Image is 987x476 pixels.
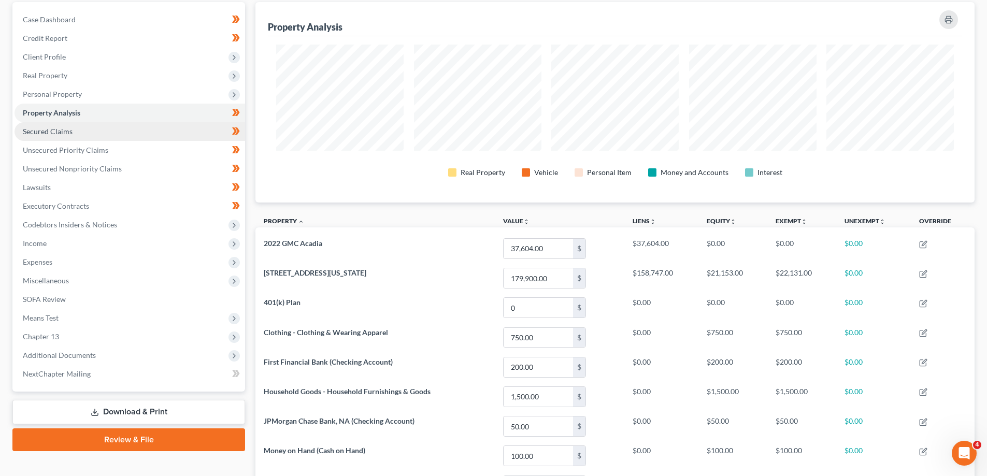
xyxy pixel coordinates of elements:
span: 2022 GMC Acadia [264,239,322,248]
input: 0.00 [504,298,573,318]
a: Secured Claims [15,122,245,141]
span: Personal Property [23,90,82,98]
td: $200.00 [698,352,767,382]
div: $ [573,239,585,258]
span: Income [23,239,47,248]
a: Credit Report [15,29,245,48]
div: Interest [757,167,782,178]
td: $750.00 [767,323,836,352]
td: $750.00 [698,323,767,352]
i: unfold_more [879,219,885,225]
input: 0.00 [504,357,573,377]
td: $22,131.00 [767,264,836,293]
input: 0.00 [504,446,573,466]
iframe: Intercom live chat [952,441,977,466]
td: $0.00 [698,293,767,323]
span: Client Profile [23,52,66,61]
td: $0.00 [836,411,911,441]
a: Unsecured Nonpriority Claims [15,160,245,178]
td: $0.00 [624,293,698,323]
td: $100.00 [698,441,767,471]
i: unfold_more [801,219,807,225]
i: unfold_more [650,219,656,225]
td: $0.00 [836,293,911,323]
div: $ [573,446,585,466]
a: Exemptunfold_more [776,217,807,225]
a: Liensunfold_more [633,217,656,225]
span: Money on Hand (Cash on Hand) [264,446,365,455]
i: expand_less [298,219,304,225]
td: $0.00 [836,234,911,263]
span: Lawsuits [23,183,51,192]
a: Executory Contracts [15,197,245,215]
input: 0.00 [504,239,573,258]
div: Property Analysis [268,21,342,33]
span: Miscellaneous [23,276,69,285]
div: Real Property [461,167,505,178]
span: Chapter 13 [23,332,59,341]
span: Case Dashboard [23,15,76,24]
td: $100.00 [767,441,836,471]
td: $0.00 [836,352,911,382]
input: 0.00 [504,328,573,348]
a: Review & File [12,428,245,451]
td: $1,500.00 [767,382,836,411]
td: $200.00 [767,352,836,382]
span: SOFA Review [23,295,66,304]
td: $0.00 [836,323,911,352]
input: 0.00 [504,416,573,436]
span: [STREET_ADDRESS][US_STATE] [264,268,366,277]
span: Unsecured Priority Claims [23,146,108,154]
td: $0.00 [836,264,911,293]
td: $0.00 [767,293,836,323]
td: $0.00 [836,441,911,471]
a: Case Dashboard [15,10,245,29]
span: 4 [973,441,981,449]
span: Codebtors Insiders & Notices [23,220,117,229]
div: $ [573,268,585,288]
div: Vehicle [534,167,558,178]
td: $158,747.00 [624,264,698,293]
input: 0.00 [504,387,573,407]
td: $50.00 [767,411,836,441]
td: $0.00 [767,234,836,263]
td: $37,604.00 [624,234,698,263]
th: Override [911,211,975,234]
i: unfold_more [523,219,530,225]
div: $ [573,387,585,407]
td: $21,153.00 [698,264,767,293]
div: $ [573,298,585,318]
td: $0.00 [624,411,698,441]
div: Personal Item [587,167,632,178]
a: Equityunfold_more [707,217,736,225]
div: $ [573,357,585,377]
span: Property Analysis [23,108,80,117]
span: Additional Documents [23,351,96,359]
a: SOFA Review [15,290,245,309]
a: Download & Print [12,400,245,424]
span: Expenses [23,257,52,266]
span: Credit Report [23,34,67,42]
input: 0.00 [504,268,573,288]
span: 401(k) Plan [264,298,301,307]
div: $ [573,328,585,348]
span: Real Property [23,71,67,80]
td: $0.00 [624,323,698,352]
span: NextChapter Mailing [23,369,91,378]
a: Valueunfold_more [503,217,530,225]
span: JPMorgan Chase Bank, NA (Checking Account) [264,416,414,425]
i: unfold_more [730,219,736,225]
div: $ [573,416,585,436]
a: Property expand_less [264,217,304,225]
div: Money and Accounts [661,167,728,178]
td: $0.00 [624,441,698,471]
span: Executory Contracts [23,201,89,210]
span: Unsecured Nonpriority Claims [23,164,122,173]
span: First Financial Bank (Checking Account) [264,357,393,366]
td: $0.00 [836,382,911,411]
span: Secured Claims [23,127,73,136]
a: Lawsuits [15,178,245,197]
td: $1,500.00 [698,382,767,411]
span: Means Test [23,313,59,322]
td: $0.00 [624,382,698,411]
